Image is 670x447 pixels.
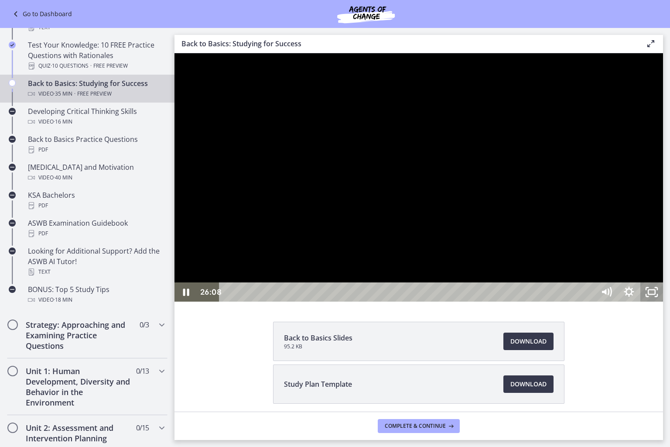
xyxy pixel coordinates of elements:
[26,423,132,444] h2: Unit 2: Assessment and Intervention Planning
[28,284,164,305] div: BONUS: Top 5 Study Tips
[28,162,164,183] div: [MEDICAL_DATA] and Motivation
[181,38,632,49] h3: Back to Basics: Studying for Success
[28,172,164,183] div: Video
[284,333,352,343] span: Back to Basics Slides
[136,423,149,433] span: 0 / 15
[466,229,489,248] button: Unfullscreen
[28,246,164,277] div: Looking for Additional Support? Add the ASWB AI Tutor!
[10,9,72,19] a: Go to Dashboard
[510,336,547,347] span: Download
[26,320,132,351] h2: Strategy: Approaching and Examining Practice Questions
[90,61,92,71] span: ·
[28,134,164,155] div: Back to Basics Practice Questions
[28,228,164,239] div: PDF
[503,333,554,350] a: Download
[54,172,72,183] span: · 40 min
[28,61,164,71] div: Quiz
[385,423,446,430] span: Complete & continue
[93,61,128,71] span: Free preview
[51,61,89,71] span: · 10 Questions
[77,89,112,99] span: Free preview
[28,106,164,127] div: Developing Critical Thinking Skills
[28,40,164,71] div: Test Your Knowledge: 10 FREE Practice Questions with Rationales
[503,375,554,393] a: Download
[28,218,164,239] div: ASWB Examination Guidebook
[28,117,164,127] div: Video
[136,366,149,376] span: 0 / 13
[510,379,547,389] span: Download
[443,229,466,248] button: Show settings menu
[9,41,16,48] i: Completed
[54,89,72,99] span: · 35 min
[28,144,164,155] div: PDF
[28,78,164,99] div: Back to Basics: Studying for Success
[28,295,164,305] div: Video
[284,379,352,389] span: Study Plan Template
[26,366,132,408] h2: Unit 1: Human Development, Diversity and Behavior in the Environment
[54,295,72,305] span: · 18 min
[284,343,352,350] span: 95.2 KB
[54,117,72,127] span: · 16 min
[74,89,75,99] span: ·
[28,89,164,99] div: Video
[174,53,663,302] iframe: Video Lesson
[378,419,460,433] button: Complete & continue
[28,200,164,211] div: PDF
[28,190,164,211] div: KSA Bachelors
[314,3,418,24] img: Agents of Change
[28,267,164,277] div: Text
[420,229,443,248] button: Mute
[140,320,149,330] span: 0 / 3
